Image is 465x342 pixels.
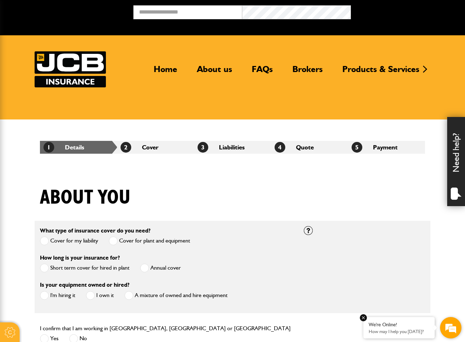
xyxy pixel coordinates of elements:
[352,142,362,153] span: 5
[40,141,117,154] li: Details
[121,142,131,153] span: 2
[148,64,183,80] a: Home
[117,141,194,154] li: Cover
[140,264,181,272] label: Annual cover
[9,108,130,124] input: Enter your phone number
[275,142,285,153] span: 4
[40,186,131,210] h1: About you
[246,64,278,80] a: FAQs
[191,64,237,80] a: About us
[12,40,30,50] img: d_20077148190_company_1631870298795_20077148190
[44,142,54,153] span: 1
[37,40,120,49] div: Chat with us now
[9,66,130,82] input: Enter your last name
[369,329,429,334] p: How may I help you today?
[348,141,425,154] li: Payment
[124,291,228,300] label: A mixture of owned and hire equipment
[109,236,190,245] label: Cover for plant and equipment
[35,51,106,87] a: JCB Insurance Services
[35,51,106,87] img: JCB Insurance Services logo
[117,4,134,21] div: Minimize live chat window
[9,87,130,103] input: Enter your email address
[287,64,328,80] a: Brokers
[337,64,425,80] a: Products & Services
[198,142,208,153] span: 3
[40,326,291,331] label: I confirm that I am working in [GEOGRAPHIC_DATA], [GEOGRAPHIC_DATA] or [GEOGRAPHIC_DATA]
[86,291,114,300] label: I own it
[40,236,98,245] label: Cover for my liability
[97,220,129,229] em: Start Chat
[9,129,130,214] textarea: Type your message and hit 'Enter'
[40,255,120,261] label: How long is your insurance for?
[447,117,465,206] div: Need help?
[351,5,460,16] button: Broker Login
[40,282,129,288] label: Is your equipment owned or hired?
[40,228,150,234] label: What type of insurance cover do you need?
[369,322,429,328] div: We're Online!
[271,141,348,154] li: Quote
[40,264,129,272] label: Short term cover for hired in plant
[194,141,271,154] li: Liabilities
[40,291,75,300] label: I'm hiring it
